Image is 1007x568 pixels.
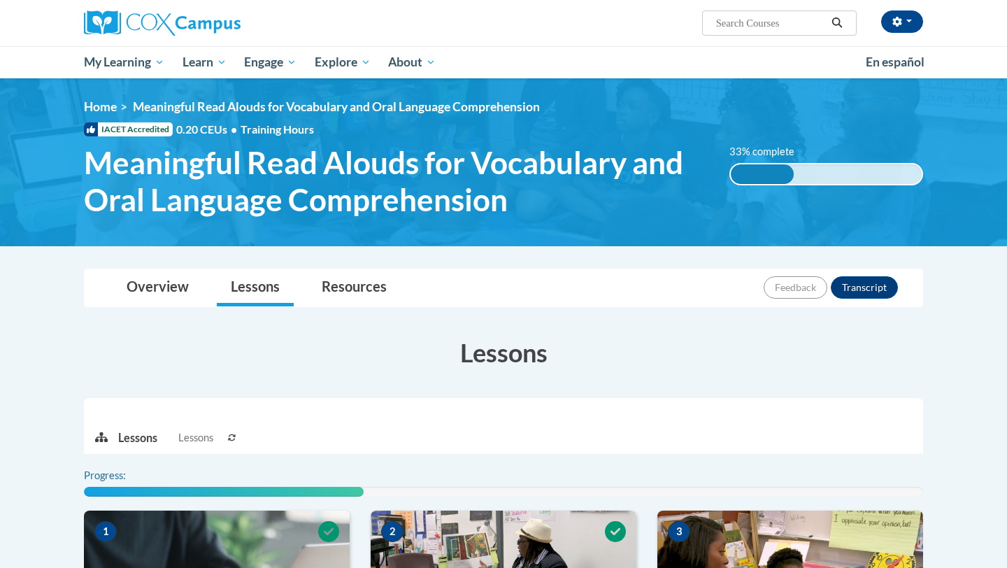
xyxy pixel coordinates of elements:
a: Engage [235,46,306,78]
a: About [380,46,445,78]
button: Feedback [764,276,827,299]
h3: Lessons [84,335,923,370]
button: Account Settings [881,10,923,33]
img: Cox Campus [84,10,241,36]
span: 3 [668,521,690,542]
a: Cox Campus [84,10,350,36]
div: Main menu [63,46,944,78]
a: Overview [113,269,203,306]
span: 1 [94,521,117,542]
span: IACET Accredited [84,122,173,136]
div: 33% complete [731,164,794,184]
a: En español [857,48,934,77]
button: Transcript [831,276,898,299]
span: Meaningful Read Alouds for Vocabulary and Oral Language Comprehension [133,99,540,114]
a: Lessons [217,269,294,306]
span: • [231,122,237,136]
span: En español [866,55,924,69]
span: About [388,54,436,71]
span: Meaningful Read Alouds for Vocabulary and Oral Language Comprehension [84,144,708,218]
input: Search Courses [715,15,827,31]
a: Home [84,99,117,114]
span: Explore [315,54,371,71]
label: 33% complete [729,144,810,159]
span: Learn [183,54,227,71]
label: Progress: [84,468,164,483]
span: My Learning [84,54,164,71]
span: Training Hours [241,122,314,136]
span: Lessons [178,430,213,446]
a: Learn [173,46,236,78]
a: Resources [308,269,401,306]
span: 0.20 CEUs [176,122,241,137]
a: My Learning [75,46,173,78]
span: Engage [244,54,297,71]
span: 2 [381,521,403,542]
button: Search [827,15,848,31]
a: Explore [306,46,380,78]
p: Lessons [118,430,157,446]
